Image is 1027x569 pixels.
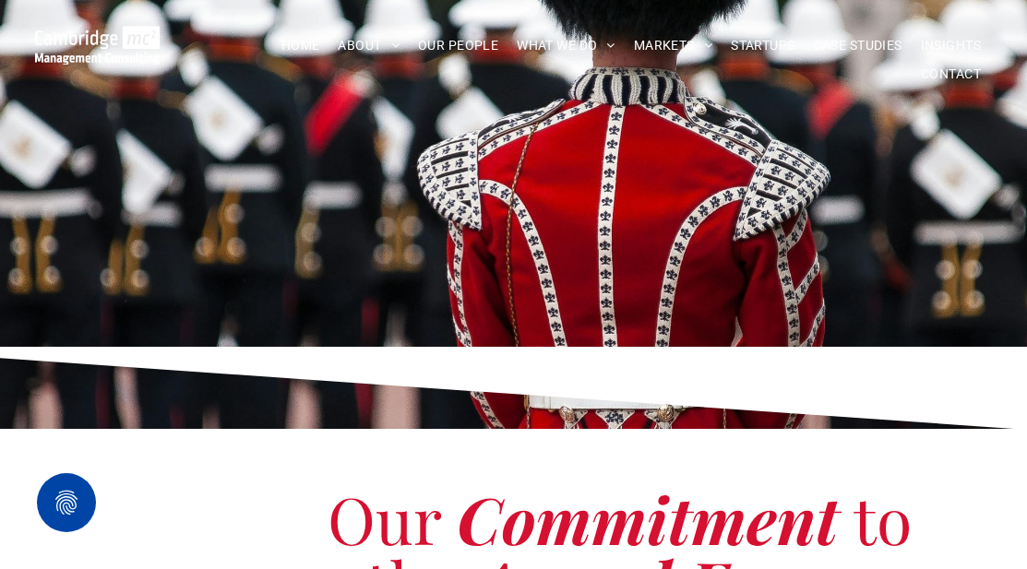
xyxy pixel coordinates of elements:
a: CASE STUDIES [805,31,912,60]
a: WHAT WE DO [508,31,625,60]
a: STARTUPS [722,31,804,60]
a: Your Business Transformed | Cambridge Management Consulting [35,29,161,48]
a: CONTACT [912,60,990,89]
a: HOME [272,31,329,60]
span: Our [328,475,441,562]
a: OUR PEOPLE [409,31,508,60]
img: Go to Homepage [35,26,161,65]
a: MARKETS [625,31,722,60]
span: Commitment [457,475,839,562]
a: INSIGHTS [912,31,990,60]
a: ABOUT [328,31,409,60]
